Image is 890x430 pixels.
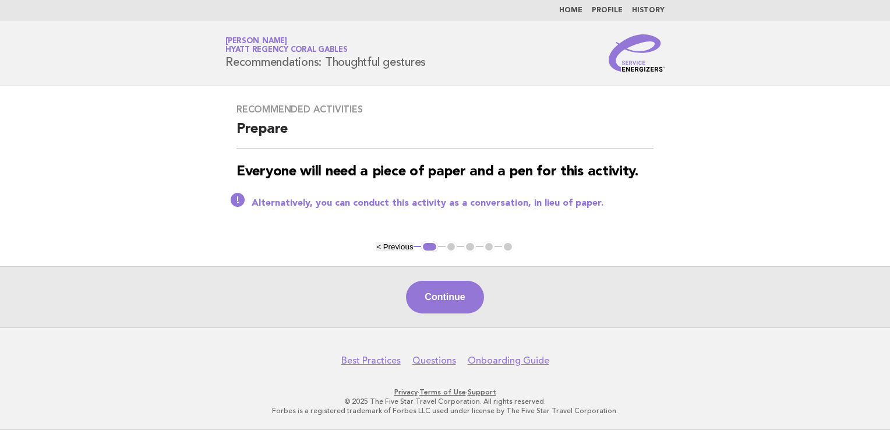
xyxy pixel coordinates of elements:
a: Privacy [394,388,418,396]
button: 1 [421,241,438,253]
a: Onboarding Guide [468,355,549,366]
a: [PERSON_NAME]Hyatt Regency Coral Gables [225,37,348,54]
a: Terms of Use [419,388,466,396]
button: Continue [406,281,483,313]
a: History [632,7,665,14]
a: Support [468,388,496,396]
p: · · [89,387,801,397]
h1: Recommendations: Thoughtful gestures [225,38,426,68]
p: Forbes is a registered trademark of Forbes LLC used under license by The Five Star Travel Corpora... [89,406,801,415]
img: Service Energizers [609,34,665,72]
a: Profile [592,7,623,14]
span: Hyatt Regency Coral Gables [225,47,348,54]
button: < Previous [376,242,413,251]
p: © 2025 The Five Star Travel Corporation. All rights reserved. [89,397,801,406]
h3: Recommended activities [236,104,654,115]
a: Best Practices [341,355,401,366]
a: Questions [412,355,456,366]
p: Alternatively, you can conduct this activity as a conversation, in lieu of paper. [252,198,654,209]
h2: Prepare [236,120,654,149]
a: Home [559,7,582,14]
strong: Everyone will need a piece of paper and a pen for this activity. [236,165,638,179]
